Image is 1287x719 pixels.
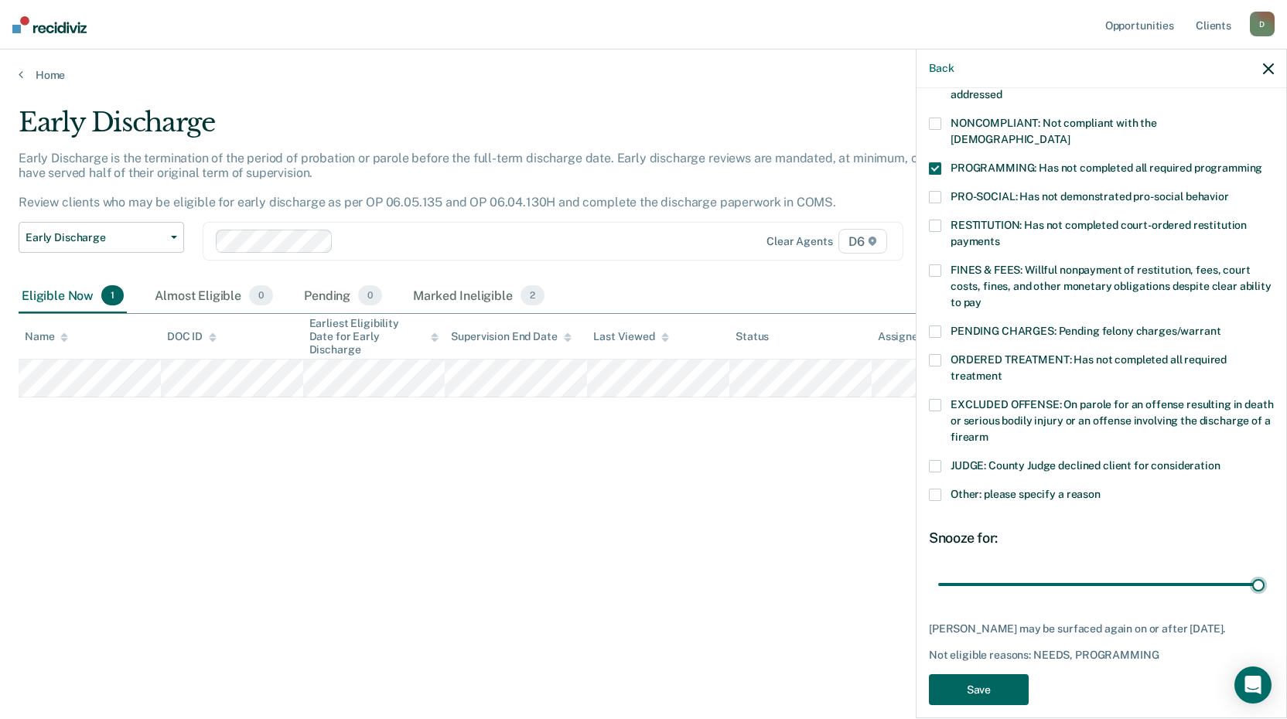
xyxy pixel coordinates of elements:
span: PRO-SOCIAL: Has not demonstrated pro-social behavior [951,190,1229,203]
div: Name [25,330,68,343]
span: EXCLUDED OFFENSE: On parole for an offense resulting in death or serious bodily injury or an offe... [951,398,1273,443]
div: Supervision End Date [451,330,571,343]
span: 0 [249,285,273,305]
img: Recidiviz [12,16,87,33]
div: [PERSON_NAME] may be surfaced again on or after [DATE]. [929,622,1274,636]
div: Assigned to [878,330,951,343]
div: Early Discharge [19,107,984,151]
span: PENDING CHARGES: Pending felony charges/warrant [951,325,1220,337]
span: 2 [521,285,544,305]
div: Almost Eligible [152,279,276,313]
span: Other: please specify a reason [951,488,1101,500]
a: Home [19,68,1268,82]
span: NONCOMPLIANT: Not compliant with the [DEMOGRAPHIC_DATA] [951,117,1157,145]
span: PROGRAMMING: Has not completed all required programming [951,162,1262,174]
div: Pending [301,279,385,313]
div: Earliest Eligibility Date for Early Discharge [309,317,439,356]
div: Not eligible reasons: NEEDS, PROGRAMMING [929,649,1274,662]
div: D [1250,12,1275,36]
div: Last Viewed [593,330,668,343]
span: RESTITUTION: Has not completed court-ordered restitution payments [951,219,1247,247]
span: FINES & FEES: Willful nonpayment of restitution, fees, court costs, fines, and other monetary obl... [951,264,1272,308]
button: Save [929,674,1029,706]
div: DOC ID [167,330,217,343]
div: Clear agents [766,235,832,248]
span: D6 [838,229,887,254]
span: JUDGE: County Judge declined client for consideration [951,459,1220,472]
div: Status [736,330,769,343]
span: Early Discharge [26,231,165,244]
span: NEEDS: On parole and all criminogenic needs have not been addressed [951,72,1245,101]
button: Back [929,62,954,75]
div: Snooze for: [929,530,1274,547]
p: Early Discharge is the termination of the period of probation or parole before the full-term disc... [19,151,979,210]
div: Open Intercom Messenger [1234,666,1272,704]
div: Eligible Now [19,279,127,313]
div: Marked Ineligible [410,279,548,313]
span: 1 [101,285,124,305]
span: 0 [358,285,382,305]
span: ORDERED TREATMENT: Has not completed all required treatment [951,353,1227,382]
